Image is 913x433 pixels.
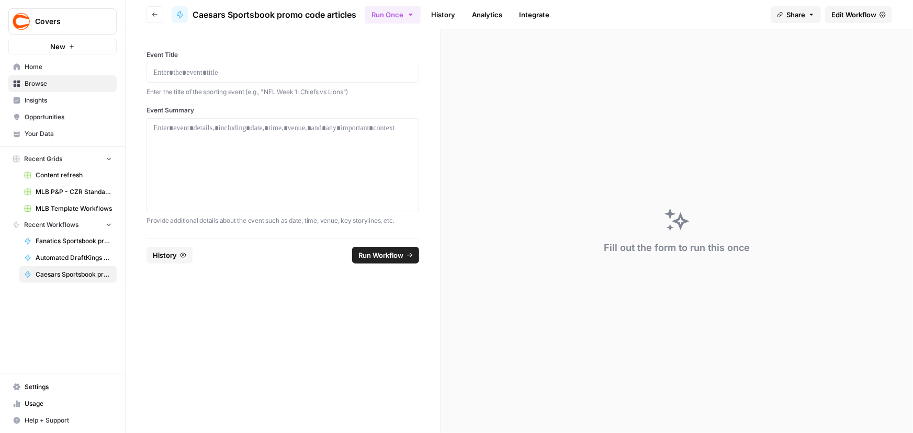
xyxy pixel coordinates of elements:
[358,250,403,260] span: Run Workflow
[604,241,750,255] div: Fill out the form to run this once
[25,96,112,105] span: Insights
[25,79,112,88] span: Browse
[786,9,805,20] span: Share
[25,129,112,139] span: Your Data
[172,6,356,23] a: Caesars Sportsbook promo code articles
[25,112,112,122] span: Opportunities
[146,106,419,115] label: Event Summary
[19,233,117,249] a: Fanatics Sportsbook promo articles
[19,167,117,184] a: Content refresh
[8,75,117,92] a: Browse
[8,109,117,126] a: Opportunities
[8,151,117,167] button: Recent Grids
[36,187,112,197] span: MLB P&P - CZR Standard (Production) Grid
[146,50,419,60] label: Event Title
[425,6,461,23] a: History
[24,220,78,230] span: Recent Workflows
[19,266,117,283] a: Caesars Sportsbook promo code articles
[146,215,419,226] p: Provide additional details about the event such as date, time, venue, key storylines, etc.
[8,8,117,35] button: Workspace: Covers
[19,249,117,266] a: Automated DraftKings promo code articles
[8,39,117,54] button: New
[36,170,112,180] span: Content refresh
[513,6,556,23] a: Integrate
[25,62,112,72] span: Home
[8,92,117,109] a: Insights
[19,200,117,217] a: MLB Template Workflows
[8,217,117,233] button: Recent Workflows
[12,12,31,31] img: Covers Logo
[50,41,65,52] span: New
[25,382,112,392] span: Settings
[352,247,419,264] button: Run Workflow
[771,6,821,23] button: Share
[193,8,356,21] span: Caesars Sportsbook promo code articles
[146,247,193,264] button: History
[24,154,62,164] span: Recent Grids
[466,6,509,23] a: Analytics
[36,270,112,279] span: Caesars Sportsbook promo code articles
[25,399,112,408] span: Usage
[8,126,117,142] a: Your Data
[8,412,117,429] button: Help + Support
[8,59,117,75] a: Home
[8,379,117,395] a: Settings
[35,16,98,27] span: Covers
[19,184,117,200] a: MLB P&P - CZR Standard (Production) Grid
[25,416,112,425] span: Help + Support
[36,204,112,213] span: MLB Template Workflows
[8,395,117,412] a: Usage
[36,236,112,246] span: Fanatics Sportsbook promo articles
[153,250,177,260] span: History
[146,87,419,97] p: Enter the title of the sporting event (e.g., "NFL Week 1: Chiefs vs Lions")
[36,253,112,263] span: Automated DraftKings promo code articles
[831,9,876,20] span: Edit Workflow
[825,6,892,23] a: Edit Workflow
[365,6,421,24] button: Run Once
